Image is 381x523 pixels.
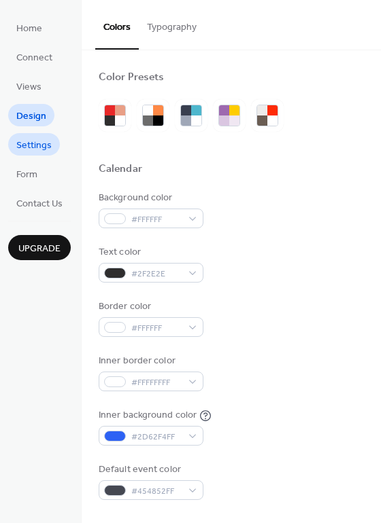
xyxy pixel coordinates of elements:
[16,139,52,153] span: Settings
[131,376,182,390] span: #FFFFFFFF
[99,162,142,177] div: Calendar
[16,80,42,94] span: Views
[131,321,182,336] span: #FFFFFF
[16,168,37,182] span: Form
[8,16,50,39] a: Home
[99,463,201,477] div: Default event color
[8,162,46,185] a: Form
[16,109,46,124] span: Design
[8,235,71,260] button: Upgrade
[99,245,201,259] div: Text color
[99,191,201,205] div: Background color
[16,197,63,211] span: Contact Us
[8,133,60,156] a: Settings
[16,51,52,65] span: Connect
[8,104,54,126] a: Design
[8,75,50,97] a: Views
[16,22,42,36] span: Home
[131,484,182,499] span: #454852FF
[131,213,182,227] span: #FFFFFF
[131,267,182,281] span: #2F2E2E
[99,354,201,368] div: Inner border color
[8,192,71,214] a: Contact Us
[8,46,61,68] a: Connect
[99,71,164,85] div: Color Presets
[18,242,61,256] span: Upgrade
[99,300,201,314] div: Border color
[99,408,197,422] div: Inner background color
[131,430,182,444] span: #2D62F4FF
